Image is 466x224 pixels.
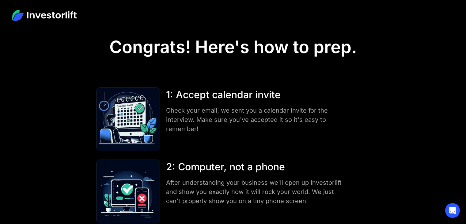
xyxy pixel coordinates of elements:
div: After understanding your business we'll open up Investorlift and show you exactly how it will roc... [166,178,349,206]
div: 1: Accept calendar invite [166,87,349,102]
div: Check your email, we sent you a calendar invite for the interview. Make sure you've accepted it s... [166,106,349,133]
div: Open Intercom Messenger [445,203,460,218]
div: 2: Computer, not a phone [166,160,349,174]
h1: Congrats! Here's how to prep. [109,37,357,57]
